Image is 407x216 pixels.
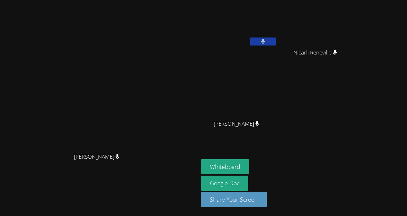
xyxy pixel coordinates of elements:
[201,192,267,207] button: Share Your Screen
[293,48,337,57] span: Nicarli Reneville
[201,159,249,174] button: Whiteboard
[74,152,120,162] span: [PERSON_NAME]
[201,176,248,191] a: Google Doc
[214,119,259,129] span: [PERSON_NAME]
